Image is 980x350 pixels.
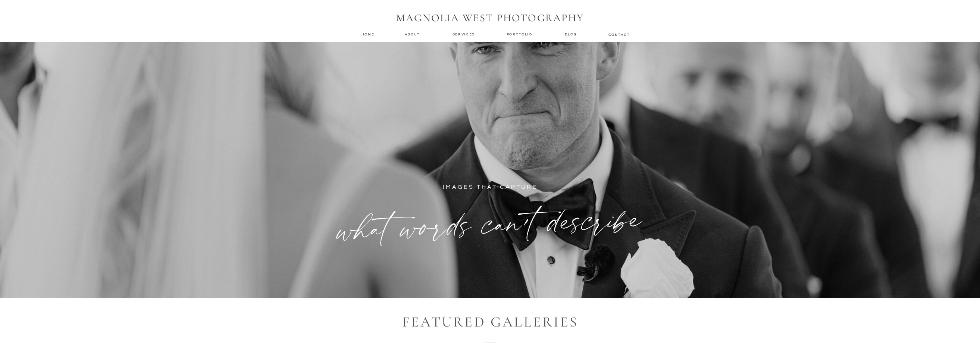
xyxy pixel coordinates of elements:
a: home [361,32,376,37]
a: services [453,32,478,37]
a: Blog [565,32,580,37]
h1: what words can't describe [319,199,662,249]
h1: MAGNOLIA WEST PHOTOGRAPHY [386,12,595,26]
a: Portfolio [507,32,536,37]
h2: featured galleries [345,313,636,326]
a: about [405,32,423,37]
p: IMAGES THAT CAPTURE [382,182,599,199]
a: contact [608,32,630,37]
